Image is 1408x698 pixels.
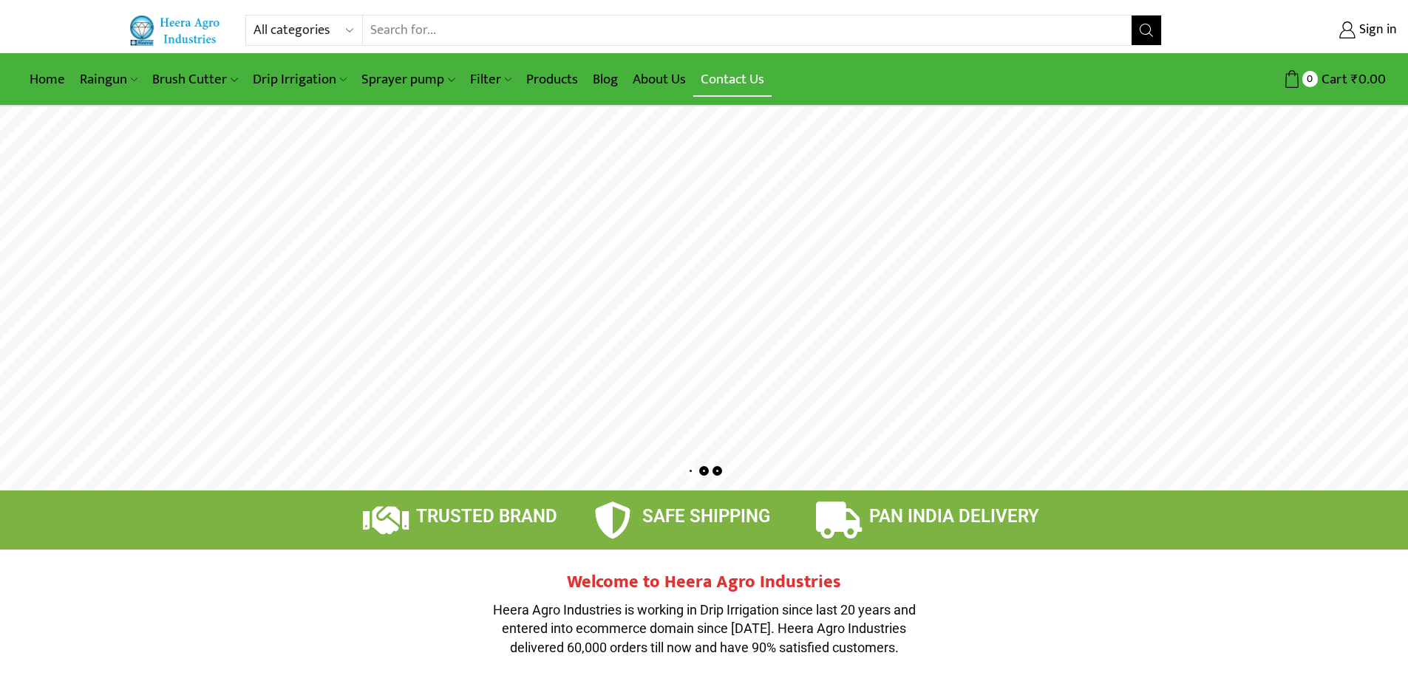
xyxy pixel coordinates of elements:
p: Heera Agro Industries is working in Drip Irrigation since last 20 years and entered into ecommerc... [483,601,926,657]
a: Drip Irrigation [245,62,354,97]
a: Brush Cutter [145,62,245,97]
a: Sprayer pump [354,62,462,97]
a: 0 Cart ₹0.00 [1177,66,1386,93]
a: Products [519,62,585,97]
a: Sign in [1184,17,1397,44]
button: Search button [1132,16,1161,45]
bdi: 0.00 [1351,68,1386,91]
a: About Us [625,62,693,97]
span: 0 [1302,71,1318,86]
input: Search for... [363,16,1132,45]
a: Home [22,62,72,97]
span: SAFE SHIPPING [642,506,770,527]
a: Raingun [72,62,145,97]
span: TRUSTED BRAND [416,506,557,527]
span: PAN INDIA DELIVERY [869,506,1039,527]
a: Blog [585,62,625,97]
a: Contact Us [693,62,772,97]
span: Sign in [1356,21,1397,40]
span: ₹ [1351,68,1358,91]
h2: Welcome to Heera Agro Industries [483,572,926,593]
span: Cart [1318,69,1347,89]
a: Filter [463,62,519,97]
